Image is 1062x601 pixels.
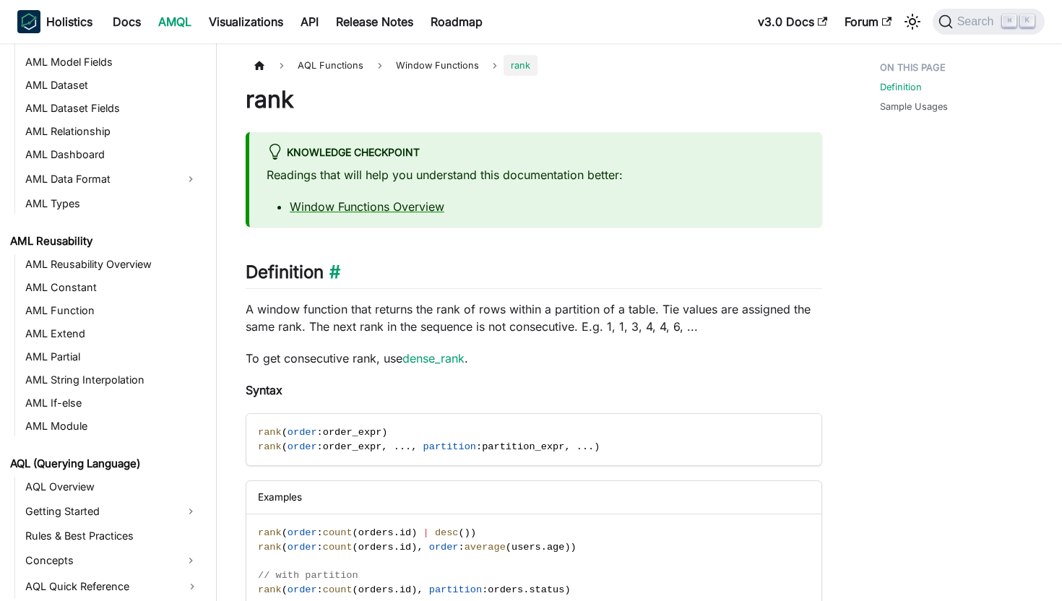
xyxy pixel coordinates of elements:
span: count [323,542,353,553]
button: Switch between dark and light mode (currently light mode) [901,10,924,33]
span: ) [470,527,476,538]
span: rank [258,542,282,553]
a: Release Notes [327,10,422,33]
span: ( [459,527,465,538]
a: AML Function [21,300,204,321]
a: Concepts [21,549,178,572]
p: To get consecutive rank, use . [246,350,822,367]
a: AML If-else [21,393,204,413]
span: : [459,542,465,553]
span: | [423,527,429,538]
span: , [417,584,423,595]
span: : [476,441,482,452]
span: ) [594,441,600,452]
span: : [317,441,323,452]
span: order [288,441,317,452]
a: AML Dataset Fields [21,98,204,118]
a: Forum [836,10,900,33]
div: Examples [246,481,821,514]
span: rank [258,441,282,452]
h1: rank [246,85,822,114]
a: HolisticsHolistics [17,10,92,33]
a: AML Module [21,416,204,436]
a: AML Model Fields [21,52,204,72]
a: AML Reusability Overview [21,254,204,274]
strong: Syntax [246,383,282,397]
span: ( [506,542,511,553]
span: count [323,584,353,595]
span: ( [282,441,288,452]
span: order [288,427,317,438]
span: . [405,441,411,452]
button: Expand sidebar category 'Getting Started' [178,500,204,523]
a: Getting Started [21,500,178,523]
span: ( [282,542,288,553]
div: Knowledge Checkpoint [267,144,805,163]
span: users [511,542,541,553]
span: , [564,441,570,452]
a: Docs [104,10,150,33]
span: : [317,427,323,438]
span: order [288,542,317,553]
span: ( [353,527,358,538]
span: orders [358,584,394,595]
span: desc [435,527,459,538]
a: AML Constant [21,277,204,298]
span: , [381,441,387,452]
button: Expand sidebar category 'AML Data Format' [178,168,204,191]
span: . [582,441,588,452]
span: ) [564,542,570,553]
span: rank [504,55,538,76]
span: partition [423,441,476,452]
button: Search (Command+K) [933,9,1045,35]
span: ( [282,584,288,595]
span: rank [258,427,282,438]
a: AML Partial [21,347,204,367]
a: Roadmap [422,10,491,33]
span: rank [258,527,282,538]
span: , [417,542,423,553]
span: ) [564,584,570,595]
span: . [394,584,400,595]
span: id [400,527,411,538]
span: . [394,542,400,553]
span: rank [258,584,282,595]
span: orders [488,584,523,595]
kbd: ⌘ [1002,14,1016,27]
span: partition [429,584,482,595]
span: : [317,584,323,595]
span: . [541,542,547,553]
span: ( [282,527,288,538]
span: . [394,527,400,538]
b: Holistics [46,13,92,30]
a: Sample Usages [880,100,948,113]
span: order [288,584,317,595]
button: Expand sidebar category 'Concepts' [178,549,204,572]
span: . [577,441,582,452]
a: Direct link to Definition [324,261,340,282]
span: , [411,441,417,452]
a: AML Dashboard [21,144,204,165]
a: AML Data Format [21,168,178,191]
a: AQL Quick Reference [21,575,204,598]
span: Window Functions [389,55,486,76]
span: ) [411,584,417,595]
a: Definition [880,80,922,94]
span: . [588,441,594,452]
span: ) [411,542,417,553]
span: average [465,542,506,553]
a: AML Types [21,194,204,214]
span: orders [358,542,394,553]
a: AQL Overview [21,477,204,497]
span: ) [381,427,387,438]
span: order_expr [323,441,382,452]
span: ) [571,542,577,553]
a: dense_rank [402,351,465,366]
h2: Definition [246,261,822,289]
span: ) [465,527,470,538]
p: Readings that will help you understand this documentation better: [267,166,805,183]
nav: Breadcrumbs [246,55,822,76]
img: Holistics [17,10,40,33]
span: : [317,542,323,553]
p: A window function that returns the rank of rows within a partition of a table. Tie values are ass... [246,300,822,335]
